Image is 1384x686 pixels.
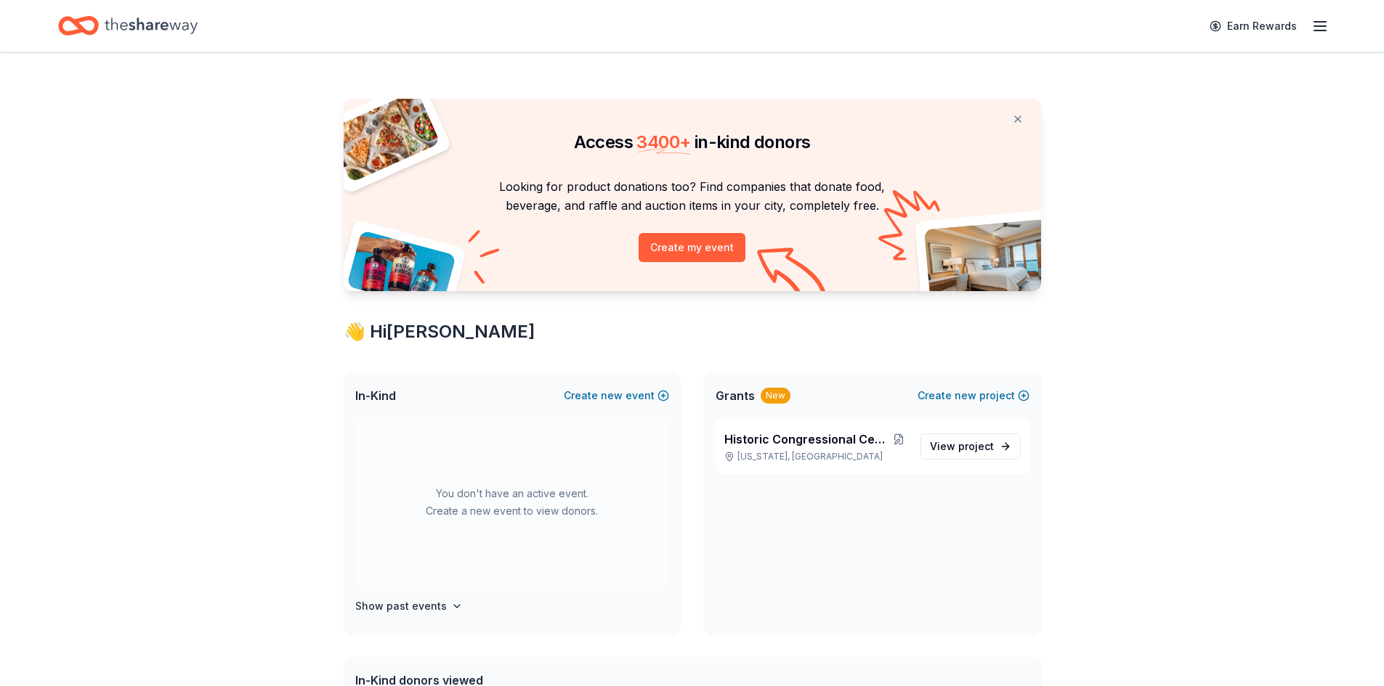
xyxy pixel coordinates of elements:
[58,9,198,43] a: Home
[958,440,994,452] span: project
[344,320,1041,343] div: 👋 Hi [PERSON_NAME]
[918,387,1029,404] button: Createnewproject
[920,433,1021,460] a: View project
[761,388,790,404] div: New
[636,131,690,152] span: 3400 +
[639,233,745,262] button: Create my event
[930,438,994,455] span: View
[757,248,830,302] img: Curvy arrow
[355,597,447,615] h4: Show past events
[361,177,1024,216] p: Looking for product donations too? Find companies that donate food, beverage, and raffle and auct...
[327,90,440,183] img: Pizza
[724,430,889,448] span: Historic Congressional Cemetery Outreach
[355,597,463,615] button: Show past events
[574,131,811,152] span: Access in-kind donors
[601,387,623,404] span: new
[1201,13,1306,39] a: Earn Rewards
[355,419,669,586] div: You don't have an active event. Create a new event to view donors.
[716,387,755,404] span: Grants
[355,387,396,404] span: In-Kind
[955,387,976,404] span: new
[724,451,909,462] p: [US_STATE], [GEOGRAPHIC_DATA]
[564,387,669,404] button: Createnewevent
